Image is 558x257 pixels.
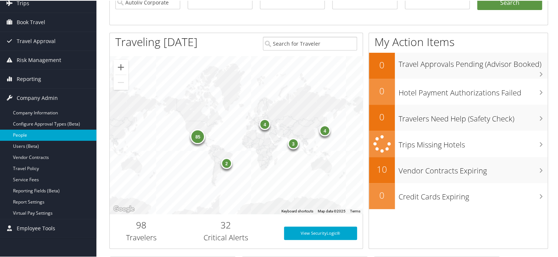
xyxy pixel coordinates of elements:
a: View SecurityLogic® [284,226,357,239]
div: 85 [190,128,205,143]
a: 10Vendor Contracts Expiring [369,156,548,182]
a: 0Travel Approvals Pending (Advisor Booked) [369,52,548,78]
button: Zoom out [113,74,128,89]
button: Keyboard shortcuts [281,208,313,213]
h3: Credit Cards Expiring [399,187,548,201]
span: Travel Approval [17,31,56,50]
span: Risk Management [17,50,61,69]
span: Reporting [17,69,41,88]
a: Terms (opens in new tab) [350,208,360,212]
h2: 0 [369,110,395,123]
div: 2 [221,157,232,168]
span: Map data ©2025 [318,208,346,212]
h2: 32 [178,218,273,231]
h3: Travelers [115,232,167,242]
h3: Vendor Contracts Expiring [399,161,548,175]
h1: Traveling [DATE] [115,33,198,49]
h3: Hotel Payment Authorizations Failed [399,83,548,97]
div: 4 [319,124,330,135]
h2: 10 [369,162,395,175]
h3: Travelers Need Help (Safety Check) [399,109,548,123]
div: 3 [288,137,299,149]
input: Search for Traveler [263,36,357,50]
span: Book Travel [17,12,45,31]
h2: 0 [369,58,395,71]
a: 0Travelers Need Help (Safety Check) [369,104,548,130]
a: 0Credit Cards Expiring [369,182,548,208]
a: 0Hotel Payment Authorizations Failed [369,78,548,104]
img: Google [112,204,136,213]
button: Zoom in [113,59,128,74]
a: Trips Missing Hotels [369,130,548,156]
h1: My Action Items [369,33,548,49]
h2: 0 [369,84,395,97]
h2: 98 [115,218,167,231]
h3: Critical Alerts [178,232,273,242]
h3: Travel Approvals Pending (Advisor Booked) [399,55,548,69]
a: Open this area in Google Maps (opens a new window) [112,204,136,213]
h2: 0 [369,188,395,201]
span: Employee Tools [17,218,55,237]
div: 4 [259,118,270,129]
span: Company Admin [17,88,58,107]
h3: Trips Missing Hotels [399,135,548,149]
